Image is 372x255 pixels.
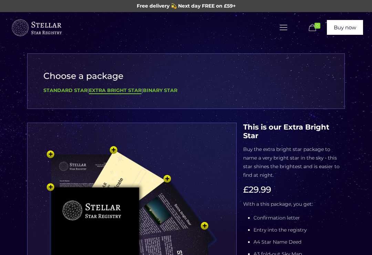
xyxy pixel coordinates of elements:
li: Entry into the registry [254,226,345,234]
a: Buy a Star [11,12,62,43]
a: Binary Star [143,87,177,93]
span: Free delivery 💫 Next day FREE on £59+ [137,3,236,9]
img: buyastar-logo-transparent [11,18,62,38]
p: With a this package, you get: [243,200,345,208]
div: | | [43,86,328,95]
a: Buy now [327,20,363,35]
span: 0 [314,23,320,29]
span: 29.99 [249,184,271,195]
h4: This is our Extra Bright Star [243,123,345,140]
a: Standard Star [43,87,87,93]
a: Extra Bright Star [89,87,142,94]
a: 0 [307,24,323,32]
li: A4 Star Name Deed [254,238,345,246]
h3: £ [243,185,345,195]
b: Extra Bright Star [89,87,142,93]
h3: Choose a package [43,71,328,81]
p: Buy the extra bright star package to name a very bright star in the sky - this star shines the br... [243,145,345,180]
li: Confirmation letter [254,214,345,222]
